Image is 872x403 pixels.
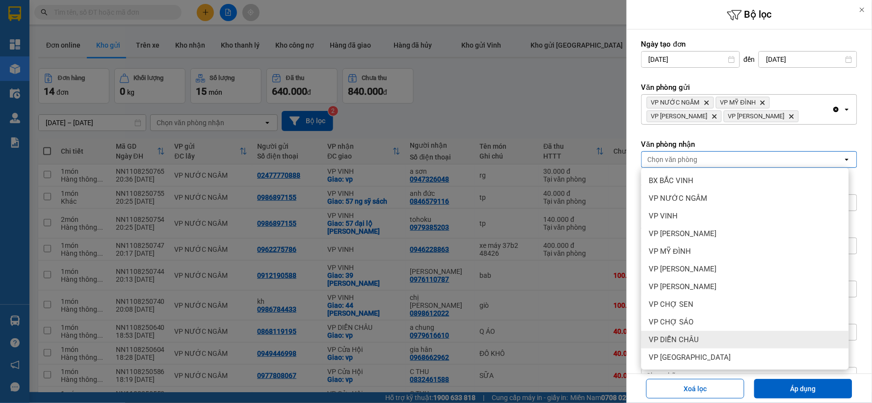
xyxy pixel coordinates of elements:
span: VP GIA LÂM, close by backspace [647,110,722,122]
span: VP CHỢ SÁO [649,317,694,327]
input: Selected VP NƯỚC NGẦM, VP MỸ ĐÌNH, VP GIA LÂM, VP NGỌC HỒI. [801,111,802,121]
span: VP DIỄN CHÂU [649,335,699,345]
span: VP MỸ ĐÌNH [720,99,756,107]
svg: Delete [704,100,710,106]
svg: open [843,156,851,163]
svg: open [843,106,851,113]
span: VP [PERSON_NAME] [649,282,717,292]
span: VP [GEOGRAPHIC_DATA] [649,352,731,362]
svg: Delete [760,100,766,106]
label: Văn phòng gửi [641,82,857,92]
span: VP [PERSON_NAME] [649,264,717,274]
svg: Clear all [832,106,840,113]
svg: Delete [789,113,794,119]
span: VP [PERSON_NAME] [649,229,717,239]
span: VP NƯỚC NGẦM [651,99,700,107]
button: Áp dụng [754,379,852,399]
label: Văn phòng nhận [641,139,857,149]
input: Select a date. [759,52,857,67]
span: Chọn nhãn [647,371,680,380]
span: VP MỸ ĐÌNH, close by backspace [716,97,770,108]
span: VP GIA LÂM [651,112,708,120]
span: VP NƯỚC NGẦM [649,193,708,203]
span: VP NGỌC HỒI, close by backspace [724,110,799,122]
span: VP CHỢ SEN [649,299,694,309]
span: đến [744,54,755,64]
svg: Delete [712,113,717,119]
span: VP NGỌC HỒI [728,112,785,120]
ul: Menu [641,168,849,370]
input: Select a date. [642,52,740,67]
span: VP VINH [649,211,678,221]
span: VP NƯỚC NGẦM, close by backspace [647,97,714,108]
h6: Bộ lọc [627,7,872,23]
div: Chọn văn phòng [648,155,698,164]
label: Ngày tạo đơn [641,39,857,49]
span: BX BẮC VINH [649,176,694,186]
button: Xoá lọc [646,379,744,399]
span: VP MỸ ĐÌNH [649,246,691,256]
